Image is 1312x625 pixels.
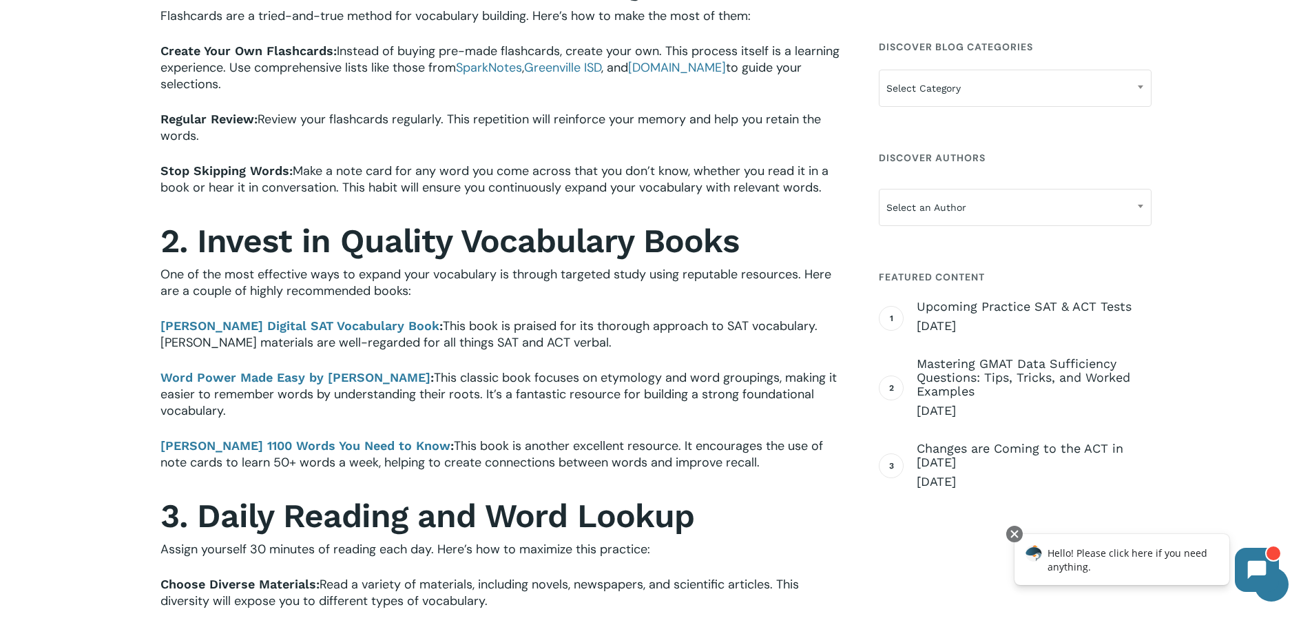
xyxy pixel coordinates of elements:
span: Review your flashcards regularly. This repetition will reinforce your memory and help you retain ... [160,111,821,144]
span: Upcoming Practice SAT & ACT Tests [917,300,1152,314]
span: Select Category [879,70,1152,107]
span: Flashcards are a tried-and-true method for vocabulary building. Here’s how to make the most of them: [160,8,751,24]
a: Mastering GMAT Data Sufficiency Questions: Tips, Tricks, and Worked Examples [DATE] [917,357,1152,419]
span: Mastering GMAT Data Sufficiency Questions: Tips, Tricks, and Worked Examples [917,357,1152,398]
span: This book is praised for its thorough approach to SAT vocabulary. [PERSON_NAME] materials are wel... [160,318,818,351]
span: Select an Author [879,189,1152,226]
b: Stop Skipping Words: [160,163,293,178]
strong: 3. Daily Reading and Word Lookup [160,496,694,535]
a: [PERSON_NAME] 1100 Words You Need to Know [160,438,450,454]
span: [DATE] [917,473,1152,490]
span: Instead of buying pre-made flashcards, create your own. This process itself is a learning experie... [160,43,840,76]
iframe: Chatbot [1000,523,1293,606]
span: Select an Author [879,193,1151,222]
a: Greenville ISD [524,59,601,76]
h4: Discover Blog Categories [879,34,1152,59]
a: SparkNotes [456,59,522,76]
span: Select Category [879,74,1151,103]
span: One of the most effective ways to expand your vocabulary is through targeted study using reputabl... [160,266,831,299]
b: [PERSON_NAME] 1100 Words You Need to Know [160,438,450,453]
a: Changes are Coming to the ACT in [DATE] [DATE] [917,442,1152,490]
span: Changes are Coming to the ACT in [DATE] [917,442,1152,469]
span: Read a variety of materials, including novels, newspapers, and scientific articles. This diversit... [160,576,799,609]
b: Regular Review: [160,112,258,126]
b: : [439,318,443,333]
span: Assign yourself 30 minutes of reading each day. Here’s how to maximize this practice: [160,541,650,557]
b: [PERSON_NAME] Digital SAT Vocabulary Book [160,318,439,333]
a: [DOMAIN_NAME] [628,59,726,76]
b: : [430,370,434,385]
b: : [450,438,454,453]
h4: Discover Authors [879,145,1152,170]
span: [DATE] [917,402,1152,419]
b: Word Power Made Easy by [PERSON_NAME] [160,370,430,385]
span: , and [601,59,726,76]
span: This classic book focuses on etymology and word groupings, making it easier to remember words by ... [160,369,837,419]
strong: 2. Invest in Quality Vocabulary Books [160,221,739,260]
span: , [522,59,601,76]
b: Choose Diverse Materials: [160,577,320,591]
a: [PERSON_NAME] Digital SAT Vocabulary Book [160,318,439,334]
a: Word Power Made Easy by [PERSON_NAME] [160,369,430,386]
span: to guide your selections. [160,59,802,92]
span: This book is another excellent resource. It encourages the use of note cards to learn 50+ words a... [160,438,823,471]
b: Create Your Own Flashcards: [160,43,337,58]
h4: Featured Content [879,265,1152,289]
span: Make a note card for any word you come across that you don’t know, whether you read it in a book ... [160,163,829,196]
a: Upcoming Practice SAT & ACT Tests [DATE] [917,300,1152,334]
span: [DATE] [917,318,1152,334]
